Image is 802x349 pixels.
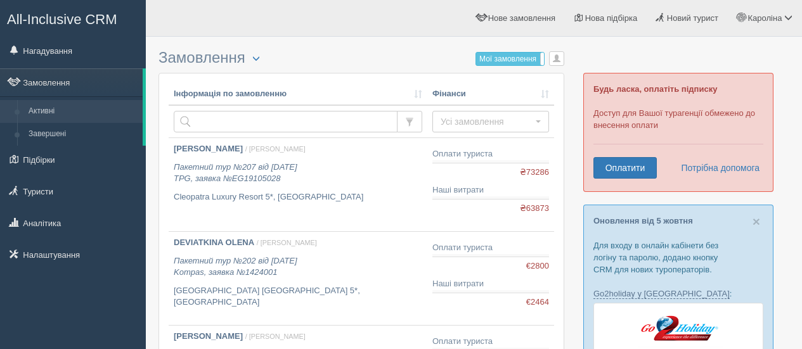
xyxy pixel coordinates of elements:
a: Оплатити [593,157,657,179]
b: [PERSON_NAME] [174,331,243,341]
a: [PERSON_NAME] / [PERSON_NAME] Пакетний тур №207 від [DATE]TPG, заявка №EG19105028 Cleopatra Luxur... [169,138,427,231]
span: €2464 [526,296,549,308]
span: / [PERSON_NAME] [257,239,317,246]
a: All-Inclusive CRM [1,1,145,35]
span: / [PERSON_NAME] [245,333,306,340]
p: [GEOGRAPHIC_DATA] [GEOGRAPHIC_DATA] 5*, [GEOGRAPHIC_DATA] [174,285,422,308]
span: Нова підбірка [585,13,638,23]
span: × [753,214,760,229]
label: Мої замовлення [476,53,545,65]
a: Активні [23,100,143,123]
a: Завершені [23,123,143,146]
a: Потрібна допомога [673,157,760,179]
div: Наші витрати [432,184,549,196]
b: DEVIATKINA OLENA [174,238,254,247]
span: Новий турист [667,13,718,23]
span: Усі замовлення [441,115,533,128]
a: DEVIATKINA OLENA / [PERSON_NAME] Пакетний тур №202 від [DATE]Kompas, заявка №1424001 [GEOGRAPHIC_... [169,232,427,325]
p: : [593,288,763,300]
input: Пошук за номером замовлення, ПІБ або паспортом туриста [174,111,398,132]
span: €2800 [526,260,549,272]
a: Go2holiday у [GEOGRAPHIC_DATA] [593,289,730,299]
div: Наші витрати [432,278,549,290]
span: All-Inclusive CRM [7,11,117,27]
a: Фінанси [432,88,549,100]
i: Пакетний тур №207 від [DATE] TPG, заявка №EG19105028 [174,162,297,184]
h3: Замовлення [158,49,564,67]
p: Для входу в онлайн кабінети без логіну та паролю, додано кнопку CRM для нових туроператорів. [593,239,763,276]
a: Інформація по замовленню [174,88,422,100]
span: ₴73286 [520,167,549,179]
span: Кароліна [748,13,782,23]
b: Будь ласка, оплатіть підписку [593,84,717,94]
button: Close [753,215,760,228]
div: Доступ для Вашої турагенції обмежено до внесення оплати [583,73,773,192]
div: Оплати туриста [432,148,549,160]
div: Оплати туриста [432,336,549,348]
span: Нове замовлення [488,13,555,23]
b: [PERSON_NAME] [174,144,243,153]
a: Оновлення від 5 жовтня [593,216,693,225]
button: Усі замовлення [432,111,549,132]
span: ₴63873 [520,203,549,215]
span: / [PERSON_NAME] [245,145,306,153]
p: Cleopatra Luxury Resort 5*, [GEOGRAPHIC_DATA] [174,191,422,203]
div: Оплати туриста [432,242,549,254]
i: Пакетний тур №202 від [DATE] Kompas, заявка №1424001 [174,256,297,277]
